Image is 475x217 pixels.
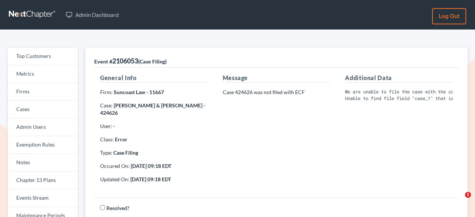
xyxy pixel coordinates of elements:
[7,118,78,136] a: Admin Users
[131,163,171,169] strong: [DATE] 09:18 EDT
[100,176,129,182] span: Updated On:
[115,136,127,142] strong: Error
[94,56,167,65] div: 2106053
[100,123,112,129] span: User:
[465,192,471,198] span: 1
[100,163,130,169] span: Occured On:
[7,48,78,65] a: Top Customers
[7,154,78,172] a: Notes
[345,89,453,101] pre: We are unable to file the case with the court. Unable to find file field "case_1" that is not dis...
[100,73,208,83] h5: General Info
[7,65,78,83] a: Metrics
[100,102,113,108] span: Case:
[432,8,466,24] a: Log out
[113,149,138,156] strong: Case Filing
[62,8,122,21] a: Admin Dashboard
[7,83,78,101] a: Firms
[100,102,205,116] strong: [PERSON_NAME] & [PERSON_NAME] - 424626
[223,89,331,96] p: Case 424626 was not filed with ECF
[100,89,113,95] span: Firm:
[100,136,114,142] span: Class:
[7,189,78,207] a: Events Stream
[130,176,171,182] strong: [DATE] 09:18 EDT
[100,149,112,156] span: Type:
[113,123,115,129] strong: -
[7,136,78,154] a: Exemption Rules
[106,204,129,212] label: Resolved?
[94,58,112,65] span: Event #
[7,172,78,189] a: Chapter 13 Plans
[138,58,167,65] span: (Case Filing)
[223,73,331,83] h5: Message
[7,101,78,118] a: Cases
[450,192,468,210] iframe: Intercom live chat
[345,73,453,83] h5: Additional Data
[114,89,164,95] strong: Suncoast Law - 11667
